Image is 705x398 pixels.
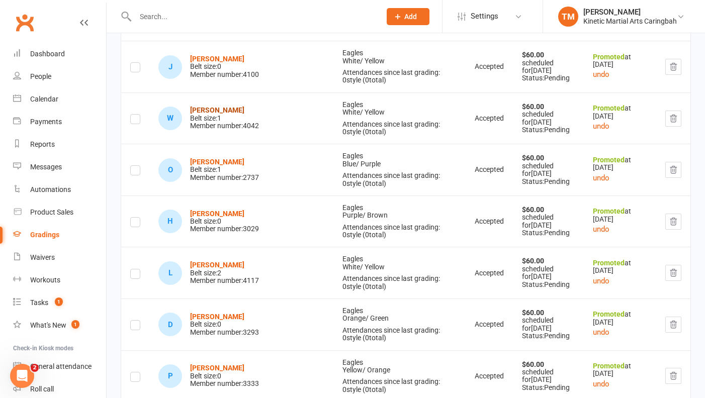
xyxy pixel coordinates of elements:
[13,156,106,178] a: Messages
[522,257,544,265] strong: $60.00
[593,223,609,235] button: undo
[190,158,244,166] a: [PERSON_NAME]
[342,275,456,290] div: Attendances since last grading: 0 style ( 0 total)
[30,163,62,171] div: Messages
[365,108,385,116] span: Yellow
[583,17,677,26] div: Kinetic Martial Arts Caringbah
[593,378,609,390] button: undo
[522,51,544,59] strong: $60.00
[342,224,456,239] div: Attendances since last grading: 0 style ( 0 total)
[471,5,498,28] span: Settings
[593,275,609,287] button: undo
[13,133,106,156] a: Reports
[13,314,106,337] a: What's New1
[342,69,456,84] div: Attendances since last grading: 0 style ( 0 total)
[522,154,544,162] strong: $60.00
[190,364,244,372] a: [PERSON_NAME]
[522,384,575,391] div: Status: Pending
[190,210,259,233] div: Belt size: 0 Member number: 3029
[522,361,575,384] div: scheduled for [DATE]
[522,281,575,288] div: Status: Pending
[475,217,504,225] span: Accepted
[12,10,37,35] a: Clubworx
[158,210,182,233] div: Hugo Hay
[522,206,575,229] div: scheduled for [DATE]
[475,114,504,122] span: Accepted
[13,201,106,224] a: Product Sales
[30,385,54,393] div: Roll call
[13,269,106,291] a: Workouts
[190,313,259,336] div: Belt size: 0 Member number: 3293
[31,364,39,372] span: 2
[30,140,55,148] div: Reports
[365,263,385,271] span: Yellow
[593,104,625,112] strong: Promoted
[30,231,59,239] div: Gradings
[522,206,544,214] strong: $60.00
[190,261,244,269] a: [PERSON_NAME]
[558,7,578,27] div: TM
[593,53,647,69] div: at [DATE]
[30,276,60,284] div: Workouts
[593,120,609,132] button: undo
[593,207,625,215] strong: Promoted
[132,10,374,24] input: Search...
[158,107,182,130] div: William Ellis
[387,8,429,25] button: Add
[404,13,417,21] span: Add
[342,121,456,136] div: Attendances since last grading: 0 style ( 0 total)
[30,362,92,370] div: General attendance
[13,88,106,111] a: Calendar
[367,366,390,374] span: Orange
[342,378,456,393] div: Attendances since last grading: 0 style ( 0 total)
[342,172,456,187] div: Attendances since last grading: 0 style ( 0 total)
[30,253,55,261] div: Waivers
[55,297,63,306] span: 1
[593,68,609,80] button: undo
[190,364,259,387] div: Belt size: 0 Member number: 3333
[367,211,388,219] span: Brown
[475,62,504,70] span: Accepted
[30,50,65,58] div: Dashboard
[370,314,389,322] span: Green
[190,106,244,114] a: [PERSON_NAME]
[13,224,106,246] a: Gradings
[593,172,609,184] button: undo
[158,261,182,285] div: Luna Ibanez
[13,111,106,133] a: Payments
[475,269,504,277] span: Accepted
[522,103,575,126] div: scheduled for [DATE]
[158,158,182,182] div: Oscar Eveleigh
[593,105,647,120] div: at [DATE]
[190,158,259,181] div: Belt size: 1 Member number: 2737
[522,229,575,237] div: Status: Pending
[333,298,465,350] td: Eagles Orange /
[522,74,575,82] div: Status: Pending
[522,103,544,111] strong: $60.00
[593,156,625,164] strong: Promoted
[30,185,71,193] div: Automations
[30,72,51,80] div: People
[30,298,48,307] div: Tasks
[593,362,625,370] strong: Promoted
[13,43,106,65] a: Dashboard
[190,55,244,63] a: [PERSON_NAME]
[190,55,259,78] div: Belt size: 0 Member number: 4100
[361,160,381,168] span: Purple
[10,364,34,388] iframe: Intercom live chat
[475,165,504,173] span: Accepted
[522,126,575,134] div: Status: Pending
[333,247,465,298] td: Eagles White /
[593,208,647,223] div: at [DATE]
[593,310,625,318] strong: Promoted
[475,320,504,328] span: Accepted
[190,210,244,218] a: [PERSON_NAME]
[13,355,106,378] a: General attendance kiosk mode
[158,313,182,336] div: David Krenek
